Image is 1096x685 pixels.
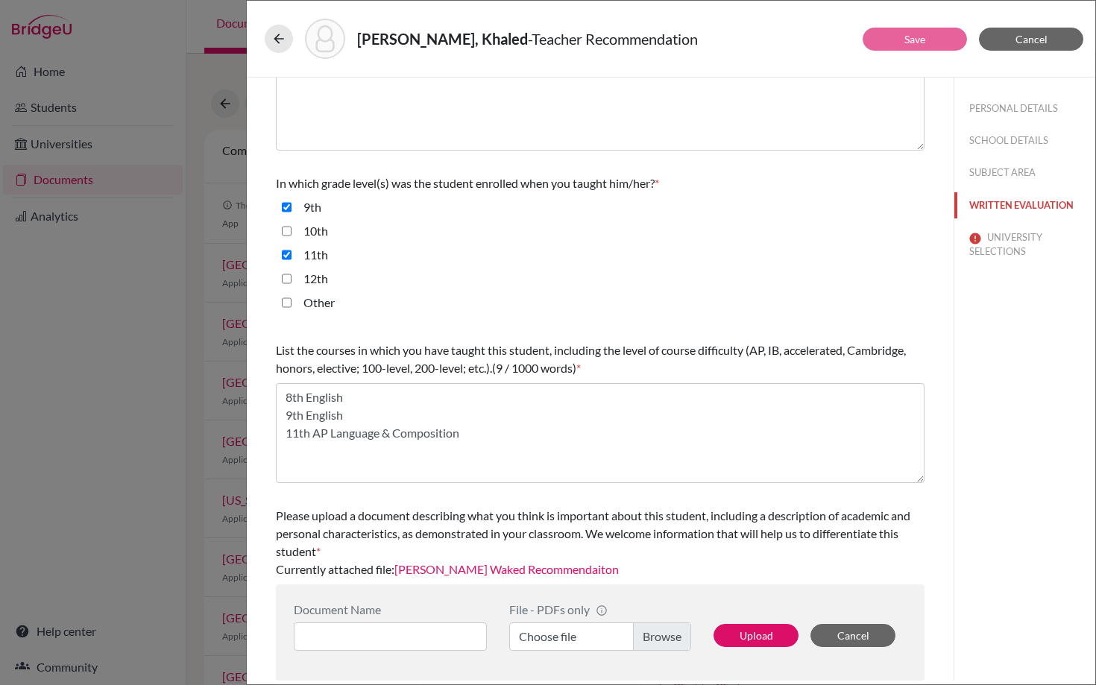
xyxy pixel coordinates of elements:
[394,562,619,576] a: [PERSON_NAME] Waked Recommendaiton
[303,198,321,216] label: 9th
[954,192,1095,218] button: WRITTEN EVALUATION
[954,95,1095,121] button: PERSONAL DETAILS
[357,30,528,48] strong: [PERSON_NAME], Khaled
[954,224,1095,265] button: UNIVERSITY SELECTIONS
[714,624,799,647] button: Upload
[492,361,576,375] span: (9 / 1000 words)
[954,127,1095,154] button: SCHOOL DETAILS
[276,176,655,190] span: In which grade level(s) was the student enrolled when you taught him/her?
[303,222,328,240] label: 10th
[294,602,487,616] div: Document Name
[303,294,335,312] label: Other
[276,501,925,584] div: Currently attached file:
[528,30,698,48] span: - Teacher Recommendation
[596,604,608,616] span: info
[303,246,328,264] label: 11th
[303,270,328,288] label: 12th
[509,602,691,616] div: File - PDFs only
[276,383,925,483] textarea: 8th English 9th English 11th AP Language & Composition
[954,160,1095,186] button: SUBJECT AREA
[276,51,925,151] textarea: Open minded, growth, thoughtful, integrity, kind, collaborative
[969,233,981,244] img: error-544570611efd0a2d1de9.svg
[810,624,895,647] button: Cancel
[509,622,691,651] label: Choose file
[276,343,906,375] span: List the courses in which you have taught this student, including the level of course difficulty ...
[276,508,910,558] span: Please upload a document describing what you think is important about this student, including a d...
